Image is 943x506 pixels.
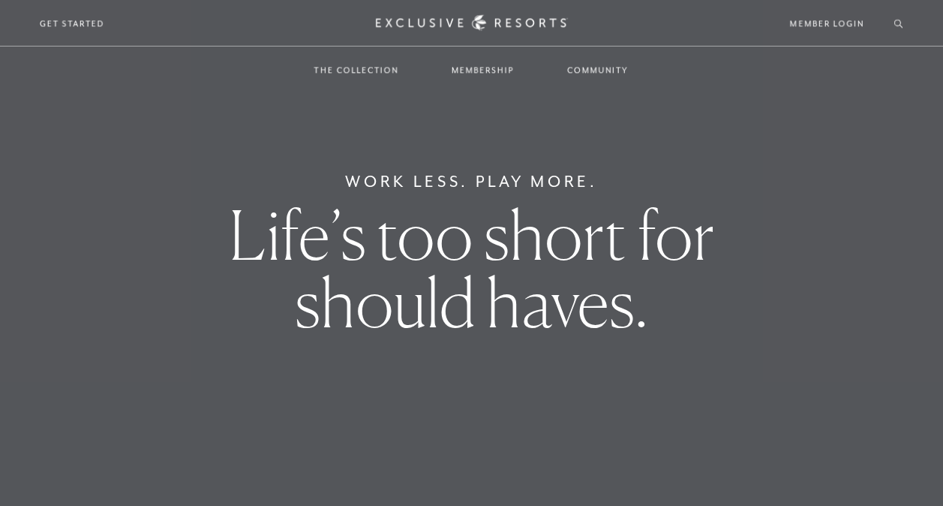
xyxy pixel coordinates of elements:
a: The Collection [299,48,414,92]
h1: Life’s too short for should haves. [165,201,779,336]
a: Community [552,48,644,92]
a: Get Started [40,17,105,30]
a: Membership [437,48,530,92]
h6: Work Less. Play More. [345,170,598,194]
a: Member Login [790,17,864,30]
